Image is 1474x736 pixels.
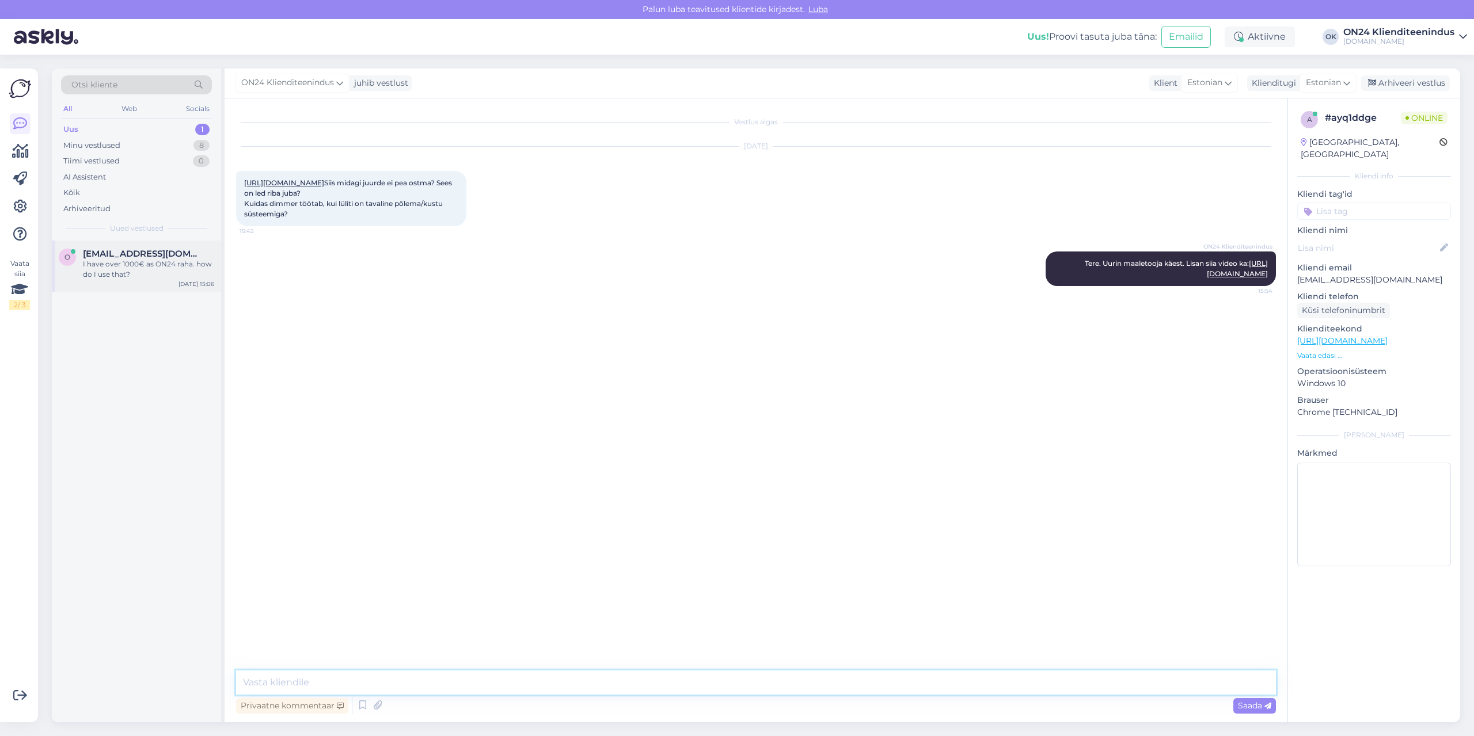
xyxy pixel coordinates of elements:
div: [DOMAIN_NAME] [1343,37,1454,46]
span: okan.ogeturk@gmail.com [83,249,203,259]
p: [EMAIL_ADDRESS][DOMAIN_NAME] [1297,274,1451,286]
span: Estonian [1306,77,1341,89]
span: Uued vestlused [110,223,164,234]
span: 15:42 [240,227,283,235]
div: 1 [195,124,210,135]
input: Lisa nimi [1298,242,1438,254]
p: Märkmed [1297,447,1451,459]
div: Web [119,101,139,116]
div: [PERSON_NAME] [1297,430,1451,440]
span: a [1307,115,1312,124]
img: Askly Logo [9,78,31,100]
div: [GEOGRAPHIC_DATA], [GEOGRAPHIC_DATA] [1301,136,1439,161]
span: Siis midagi juurde ei pea ostma? Sees on led riba juba? Kuidas dimmer töötab, kui lüliti on taval... [244,178,454,218]
div: Aktiivne [1225,26,1295,47]
p: Kliendi email [1297,262,1451,274]
div: Vaata siia [9,258,30,310]
span: Luba [805,4,831,14]
div: # ayq1ddge [1325,111,1401,125]
div: [DATE] 15:06 [178,280,214,288]
div: Proovi tasuta juba täna: [1027,30,1157,44]
p: Kliendi tag'id [1297,188,1451,200]
div: Klienditugi [1247,77,1296,89]
div: AI Assistent [63,171,106,183]
div: Kliendi info [1297,171,1451,181]
p: Kliendi telefon [1297,291,1451,303]
div: Tiimi vestlused [63,155,120,167]
button: Emailid [1161,26,1211,48]
div: Arhiveeritud [63,203,111,215]
p: Operatsioonisüsteem [1297,365,1451,377]
div: OK [1323,29,1339,45]
a: ON24 Klienditeenindus[DOMAIN_NAME] [1343,28,1467,46]
div: 8 [193,140,210,151]
div: Socials [184,101,212,116]
p: Vaata edasi ... [1297,350,1451,361]
div: Minu vestlused [63,140,120,151]
div: Uus [63,124,78,135]
span: Estonian [1187,77,1222,89]
div: ON24 Klienditeenindus [1343,28,1454,37]
p: Brauser [1297,394,1451,406]
p: Kliendi nimi [1297,224,1451,237]
p: Windows 10 [1297,377,1451,390]
div: All [61,101,74,116]
div: Küsi telefoninumbrit [1297,303,1390,318]
div: Kõik [63,187,80,199]
a: [URL][DOMAIN_NAME] [1297,335,1388,346]
span: Saada [1238,700,1271,711]
span: 15:54 [1229,287,1272,295]
a: [URL][DOMAIN_NAME] [244,178,324,187]
b: Uus! [1027,31,1049,42]
span: Tere. Uurin maaletooja käest. Lisan siia video ka: [1085,259,1268,278]
span: Otsi kliente [71,79,117,91]
span: o [64,253,70,261]
input: Lisa tag [1297,203,1451,220]
span: ON24 Klienditeenindus [1203,242,1272,251]
div: [DATE] [236,141,1276,151]
div: 0 [193,155,210,167]
p: Klienditeekond [1297,323,1451,335]
div: I have over 1000€ as ON24 raha. how do I use that? [83,259,214,280]
div: Klient [1149,77,1177,89]
div: Arhiveeri vestlus [1361,75,1450,91]
div: 2 / 3 [9,300,30,310]
span: ON24 Klienditeenindus [241,77,334,89]
div: Vestlus algas [236,117,1276,127]
span: Online [1401,112,1448,124]
div: Privaatne kommentaar [236,698,348,714]
p: Chrome [TECHNICAL_ID] [1297,406,1451,418]
div: juhib vestlust [349,77,408,89]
